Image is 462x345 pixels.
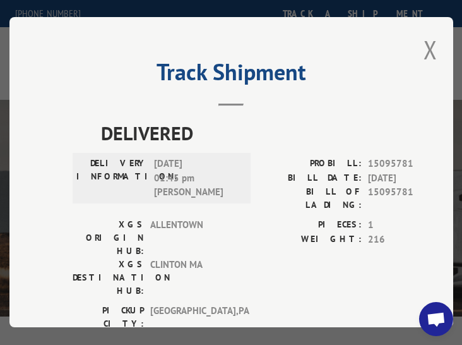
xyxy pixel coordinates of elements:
[419,302,453,336] a: Open chat
[73,218,144,258] label: XGS ORIGIN HUB:
[262,233,362,247] label: WEIGHT:
[262,218,362,233] label: PIECES:
[150,218,235,258] span: ALLENTOWN
[73,304,144,330] label: PICKUP CITY:
[262,171,362,186] label: BILL DATE:
[73,258,144,298] label: XGS DESTINATION HUB:
[262,157,362,171] label: PROBILL:
[154,157,239,200] span: [DATE] 01:45 pm [PERSON_NAME]
[262,185,362,212] label: BILL OF LADING:
[76,157,148,200] label: DELIVERY INFORMATION:
[368,218,451,233] span: 1
[150,304,235,330] span: [GEOGRAPHIC_DATA] , PA
[73,63,390,87] h2: Track Shipment
[423,33,437,66] button: Close modal
[368,157,451,171] span: 15095781
[150,258,235,298] span: CLINTON MA
[368,171,451,186] span: [DATE]
[101,119,451,147] span: DELIVERED
[368,233,451,247] span: 216
[368,185,451,212] span: 15095781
